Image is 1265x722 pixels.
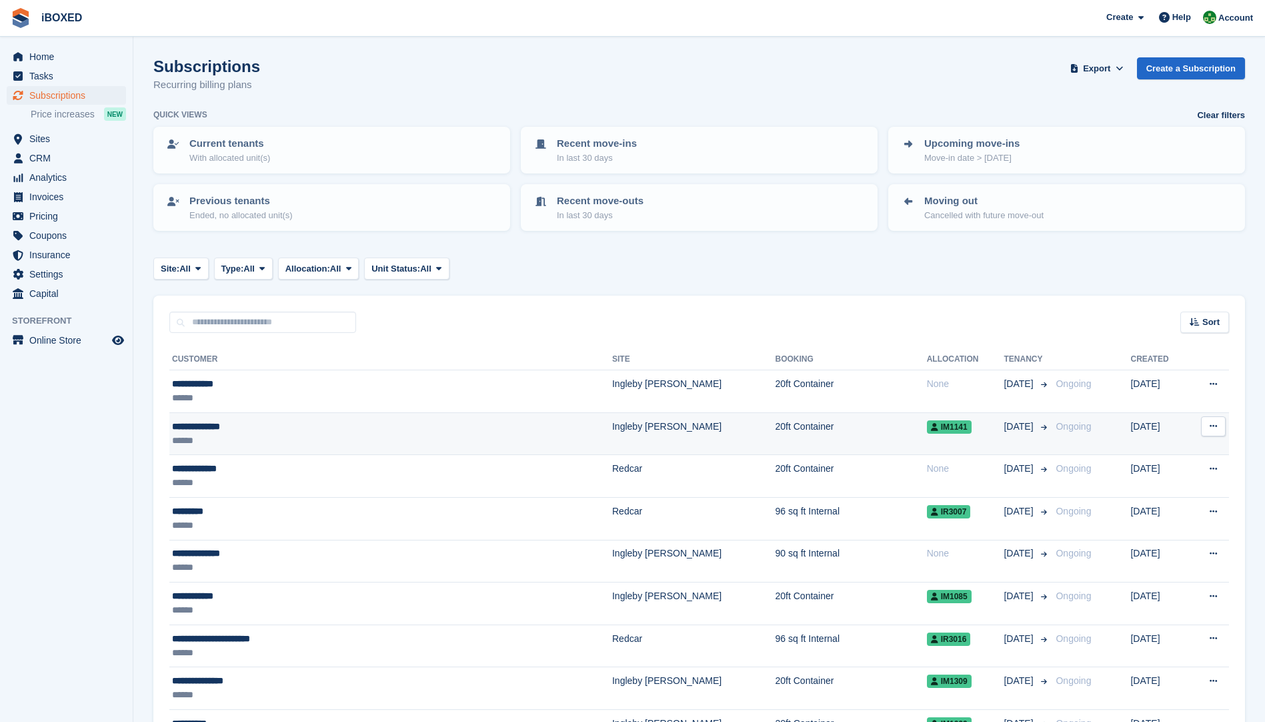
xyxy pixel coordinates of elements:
[29,265,109,284] span: Settings
[29,207,109,226] span: Pricing
[31,107,126,121] a: Price increases NEW
[927,505,971,518] span: IR3007
[890,186,1244,230] a: Moving out Cancelled with future move-out
[7,284,126,303] a: menu
[1056,378,1091,389] span: Ongoing
[7,207,126,226] a: menu
[1056,506,1091,516] span: Ongoing
[776,455,927,498] td: 20ft Container
[1056,675,1091,686] span: Ongoing
[612,667,776,710] td: Ingleby [PERSON_NAME]
[29,67,109,85] span: Tasks
[1068,57,1126,79] button: Export
[776,497,927,540] td: 96 sq ft Internal
[1137,57,1245,79] a: Create a Subscription
[927,420,972,434] span: IM1141
[1130,455,1187,498] td: [DATE]
[189,136,270,151] p: Current tenants
[169,349,612,370] th: Customer
[924,151,1020,165] p: Move-in date > [DATE]
[7,265,126,284] a: menu
[29,331,109,350] span: Online Store
[278,258,359,280] button: Allocation: All
[927,462,1004,476] div: None
[924,136,1020,151] p: Upcoming move-ins
[612,625,776,667] td: Redcar
[29,284,109,303] span: Capital
[776,412,927,455] td: 20ft Container
[214,258,273,280] button: Type: All
[612,412,776,455] td: Ingleby [PERSON_NAME]
[612,370,776,413] td: Ingleby [PERSON_NAME]
[29,149,109,167] span: CRM
[7,331,126,350] a: menu
[1004,420,1036,434] span: [DATE]
[1056,633,1091,644] span: Ongoing
[776,540,927,583] td: 90 sq ft Internal
[776,667,927,710] td: 20ft Container
[221,262,244,276] span: Type:
[153,109,207,121] h6: Quick views
[1218,11,1253,25] span: Account
[29,168,109,187] span: Analytics
[557,194,644,209] p: Recent move-outs
[1130,625,1187,667] td: [DATE]
[557,136,637,151] p: Recent move-ins
[776,349,927,370] th: Booking
[330,262,341,276] span: All
[110,332,126,348] a: Preview store
[612,540,776,583] td: Ingleby [PERSON_NAME]
[1056,548,1091,559] span: Ongoing
[1130,540,1187,583] td: [DATE]
[1004,349,1050,370] th: Tenancy
[7,168,126,187] a: menu
[1130,667,1187,710] td: [DATE]
[161,262,179,276] span: Site:
[189,151,270,165] p: With allocated unit(s)
[7,86,126,105] a: menu
[612,349,776,370] th: Site
[155,186,509,230] a: Previous tenants Ended, no allocated unit(s)
[1004,547,1036,561] span: [DATE]
[153,77,260,93] p: Recurring billing plans
[29,188,109,206] span: Invoices
[179,262,191,276] span: All
[522,128,876,172] a: Recent move-ins In last 30 days
[153,57,260,75] h1: Subscriptions
[11,8,31,28] img: stora-icon-8386f47178a22dfd0bd8f6a31ec36ba5ce8667c1dd55bd0f319d3a0aa187defe.svg
[7,47,126,66] a: menu
[1197,109,1245,122] a: Clear filters
[7,129,126,148] a: menu
[927,377,1004,391] div: None
[7,246,126,264] a: menu
[29,226,109,245] span: Coupons
[776,583,927,625] td: 20ft Container
[371,262,420,276] span: Unit Status:
[1083,62,1110,75] span: Export
[612,583,776,625] td: Ingleby [PERSON_NAME]
[927,675,972,688] span: IM1309
[31,108,95,121] span: Price increases
[927,547,1004,561] div: None
[189,209,293,222] p: Ended, no allocated unit(s)
[243,262,255,276] span: All
[927,349,1004,370] th: Allocation
[1130,497,1187,540] td: [DATE]
[420,262,431,276] span: All
[7,149,126,167] a: menu
[153,258,209,280] button: Site: All
[776,370,927,413] td: 20ft Container
[29,47,109,66] span: Home
[1130,370,1187,413] td: [DATE]
[612,455,776,498] td: Redcar
[1004,674,1036,688] span: [DATE]
[1004,589,1036,603] span: [DATE]
[29,129,109,148] span: Sites
[776,625,927,667] td: 96 sq ft Internal
[1004,504,1036,518] span: [DATE]
[364,258,449,280] button: Unit Status: All
[12,314,133,328] span: Storefront
[7,67,126,85] a: menu
[1130,349,1187,370] th: Created
[1106,11,1133,24] span: Create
